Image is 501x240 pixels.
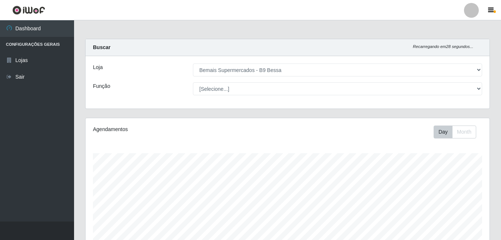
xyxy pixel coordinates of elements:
[93,82,110,90] label: Função
[434,126,452,138] button: Day
[12,6,45,15] img: CoreUI Logo
[434,126,476,138] div: First group
[93,64,103,71] label: Loja
[452,126,476,138] button: Month
[93,126,248,133] div: Agendamentos
[413,44,473,49] i: Recarregando em 28 segundos...
[434,126,482,138] div: Toolbar with button groups
[93,44,110,50] strong: Buscar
